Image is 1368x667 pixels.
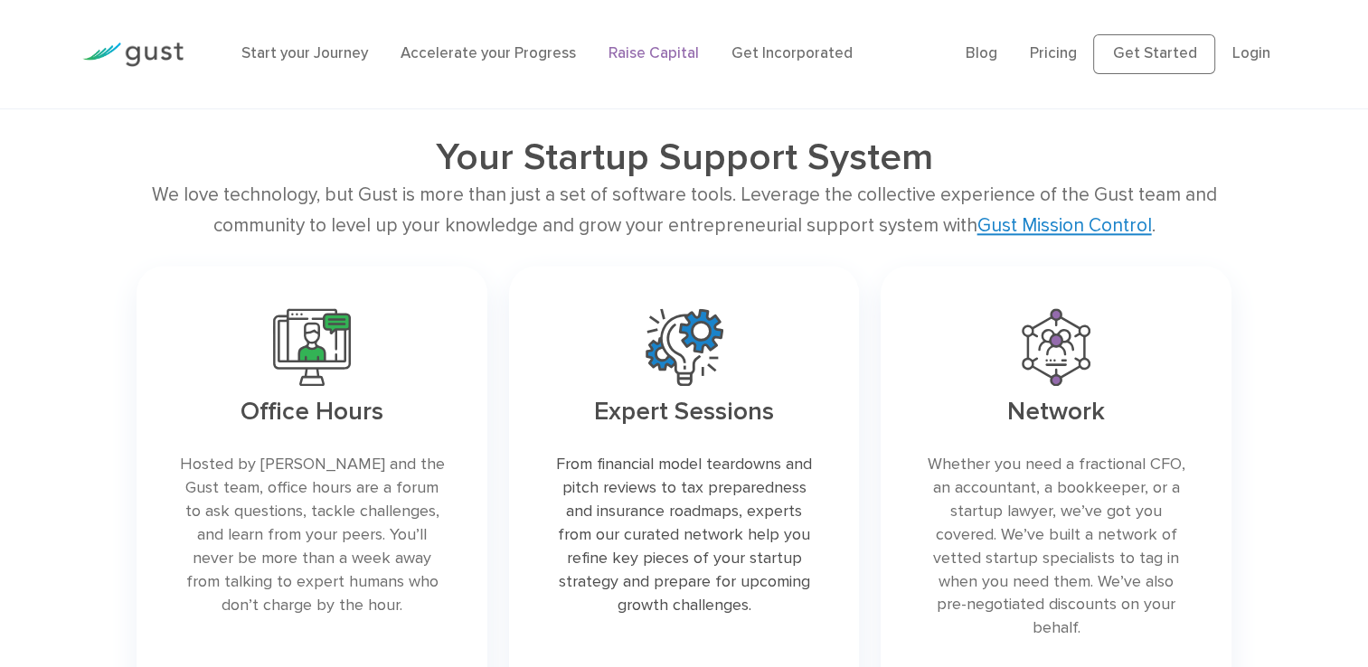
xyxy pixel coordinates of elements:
a: Start your Journey [241,44,368,62]
a: Blog [966,44,997,62]
a: Login [1231,44,1269,62]
img: Gust Logo [82,42,184,67]
a: Get Incorporated [731,44,853,62]
div: We love technology, but Gust is more than just a set of software tools. Leverage the collective e... [137,180,1231,240]
a: Pricing [1030,44,1077,62]
h2: Your Startup Support System [246,135,1122,180]
a: Get Started [1093,34,1215,74]
a: Accelerate your Progress [401,44,576,62]
a: Raise Capital [609,44,699,62]
a: Gust Mission Control [977,214,1152,237]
